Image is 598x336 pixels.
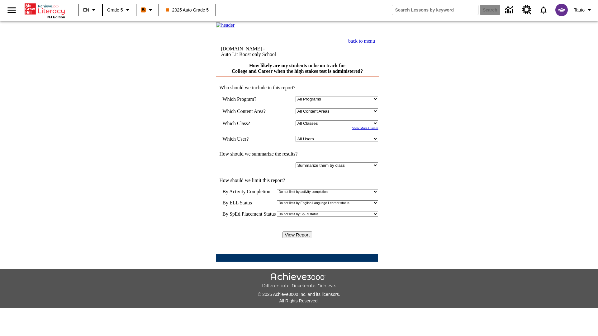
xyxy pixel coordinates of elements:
[105,4,134,16] button: Grade: Grade 5, Select a grade
[222,96,275,102] td: Which Program?
[222,189,276,194] td: By Activity Completion
[392,5,478,15] input: search field
[555,4,568,16] img: avatar image
[25,2,65,19] div: Home
[352,126,378,130] a: Show More Classes
[231,63,363,74] a: How likely are my students to be on track for College and Career when the high stakes test is adm...
[216,151,378,157] td: How should we summarize the results?
[222,120,275,126] td: Which Class?
[552,2,572,18] button: Select a new avatar
[222,109,266,114] nobr: Which Content Area?
[2,1,21,19] button: Open side menu
[535,2,552,18] a: Notifications
[80,4,100,16] button: Language: EN, Select a language
[222,136,275,142] td: Which User?
[282,231,312,238] input: View Report
[519,2,535,18] a: Resource Center, Will open in new tab
[221,46,316,57] td: [DOMAIN_NAME] -
[216,85,378,91] td: Who should we include in this report?
[572,4,596,16] button: Profile/Settings
[142,6,145,14] span: B
[166,7,209,13] span: 2025 Auto Grade 5
[83,7,89,13] span: EN
[222,200,276,206] td: By ELL Status
[574,7,585,13] span: Tauto
[222,211,276,217] td: By SpEd Placement Status
[262,273,336,289] img: Achieve3000 Differentiate Accelerate Achieve
[216,178,378,183] td: How should we limit this report?
[348,38,375,44] a: back to menu
[47,15,65,19] span: NJ Edition
[216,22,235,28] img: header
[221,52,276,57] nobr: Auto Lit Boost only School
[501,2,519,19] a: Data Center
[107,7,123,13] span: Grade 5
[138,4,157,16] button: Boost Class color is orange. Change class color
